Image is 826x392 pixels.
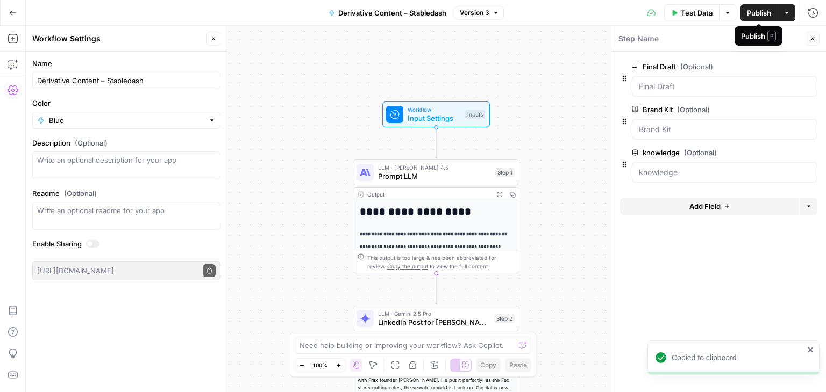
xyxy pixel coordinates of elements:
span: Workflow [408,105,461,114]
div: Output [367,190,490,199]
span: Input Settings [408,113,461,124]
div: This output is too large & has been abbreviated for review. to view the full content. [367,253,515,271]
span: (Optional) [677,104,710,115]
div: WorkflowInput SettingsInputs [353,101,519,127]
div: Step 1 [495,168,515,177]
span: Prompt LLM [378,171,491,182]
span: P [767,31,776,41]
input: Blue [49,115,204,126]
span: (Optional) [64,188,97,199]
button: Derivative Content – Stabledash [322,4,453,21]
div: Publish [741,31,776,41]
span: LinkedIn Post for [PERSON_NAME] [378,317,490,328]
span: 100% [312,361,327,369]
label: Enable Sharing [32,238,220,249]
label: Readme [32,188,220,199]
button: Publish [740,4,778,21]
input: knowledge [639,167,810,178]
button: Test Data [664,4,719,21]
input: Brand Kit [639,124,810,135]
label: Color [32,98,220,108]
span: (Optional) [680,61,713,72]
g: Edge from start to step_1 [435,127,438,158]
span: Derivative Content – Stabledash [338,8,446,18]
span: Paste [509,360,527,370]
button: Version 3 [455,6,504,20]
label: Final Draft [632,61,757,72]
span: LLM · [PERSON_NAME] 4.5 [378,163,491,172]
div: Workflow Settings [32,33,203,44]
button: Copy [476,358,501,372]
div: Inputs [465,110,485,119]
button: close [807,345,815,354]
label: knowledge [632,147,757,158]
input: Untitled [37,75,216,86]
div: Step 2 [494,314,515,323]
button: Paste [505,358,531,372]
label: Name [32,58,220,69]
span: (Optional) [684,147,717,158]
label: Brand Kit [632,104,757,115]
span: Copy the output [387,263,428,270]
span: Version 3 [460,8,489,18]
div: Copied to clipboard [672,352,804,363]
label: Description [32,137,220,148]
span: (Optional) [75,137,108,148]
span: Copy [480,360,496,370]
span: LLM · Gemini 2.5 Pro [378,309,490,318]
input: Final Draft [639,81,810,92]
span: Test Data [681,8,713,18]
span: Publish [747,8,771,18]
button: Add Field [620,198,799,215]
span: Add Field [689,201,721,212]
g: Edge from step_1 to step_2 [435,273,438,304]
